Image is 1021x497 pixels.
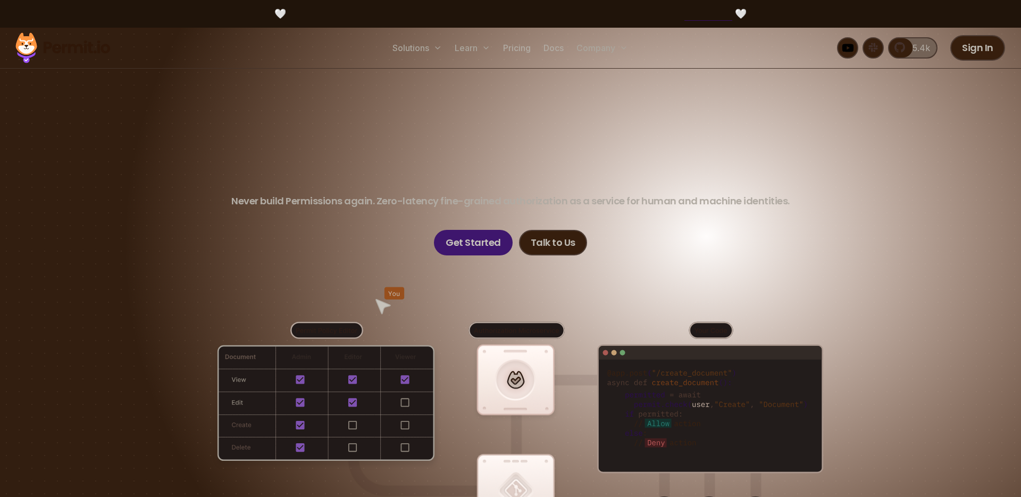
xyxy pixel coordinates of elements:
[519,230,587,255] a: Talk to Us
[289,7,732,21] span: [DOMAIN_NAME] - Permit's New Platform for Enterprise-Grade AI Agent Security |
[231,194,790,209] p: Never build Permissions again. Zero-latency fine-grained authorization as a service for human and...
[572,37,632,59] button: Company
[684,7,732,21] a: Try it here
[11,30,115,66] img: Permit logo
[950,35,1005,61] a: Sign In
[388,37,446,59] button: Solutions
[906,42,930,54] span: 5.4k
[888,37,938,59] a: 5.4k
[308,131,713,179] span: Permissions for The AI Era
[26,6,995,21] div: 🤍 🤍
[450,37,495,59] button: Learn
[539,37,568,59] a: Docs
[434,230,513,255] a: Get Started
[499,37,535,59] a: Pricing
